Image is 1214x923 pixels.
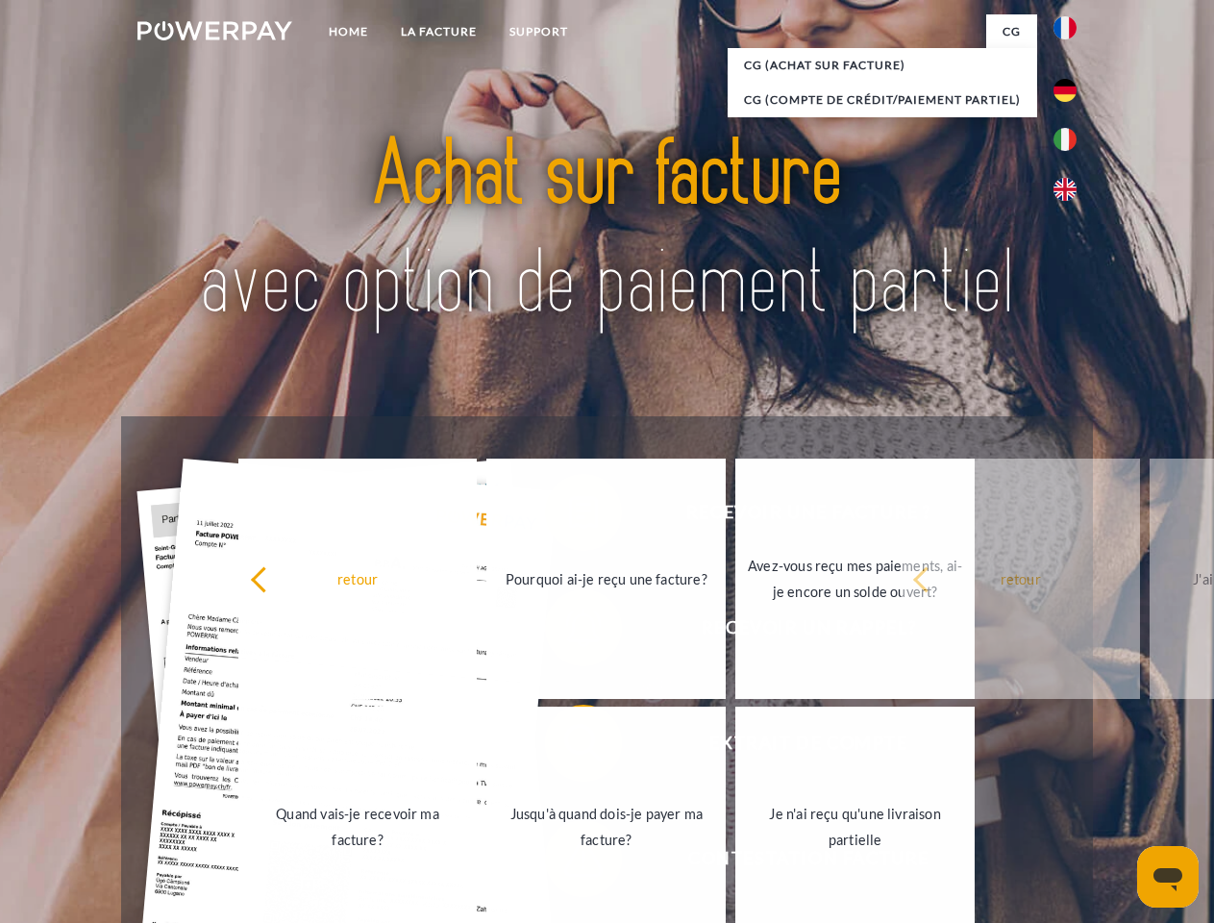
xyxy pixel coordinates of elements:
[312,14,384,49] a: Home
[747,553,963,605] div: Avez-vous reçu mes paiements, ai-je encore un solde ouvert?
[498,801,714,853] div: Jusqu'à quand dois-je payer ma facture?
[250,801,466,853] div: Quand vais-je recevoir ma facture?
[1053,178,1077,201] img: en
[728,48,1037,83] a: CG (achat sur facture)
[1053,16,1077,39] img: fr
[912,565,1128,591] div: retour
[747,801,963,853] div: Je n'ai reçu qu'une livraison partielle
[498,565,714,591] div: Pourquoi ai-je reçu une facture?
[1137,846,1199,908] iframe: Bouton de lancement de la fenêtre de messagerie
[735,459,975,699] a: Avez-vous reçu mes paiements, ai-je encore un solde ouvert?
[384,14,493,49] a: LA FACTURE
[137,21,292,40] img: logo-powerpay-white.svg
[986,14,1037,49] a: CG
[1053,79,1077,102] img: de
[493,14,584,49] a: Support
[728,83,1037,117] a: CG (Compte de crédit/paiement partiel)
[184,92,1030,368] img: title-powerpay_fr.svg
[250,565,466,591] div: retour
[1053,128,1077,151] img: it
